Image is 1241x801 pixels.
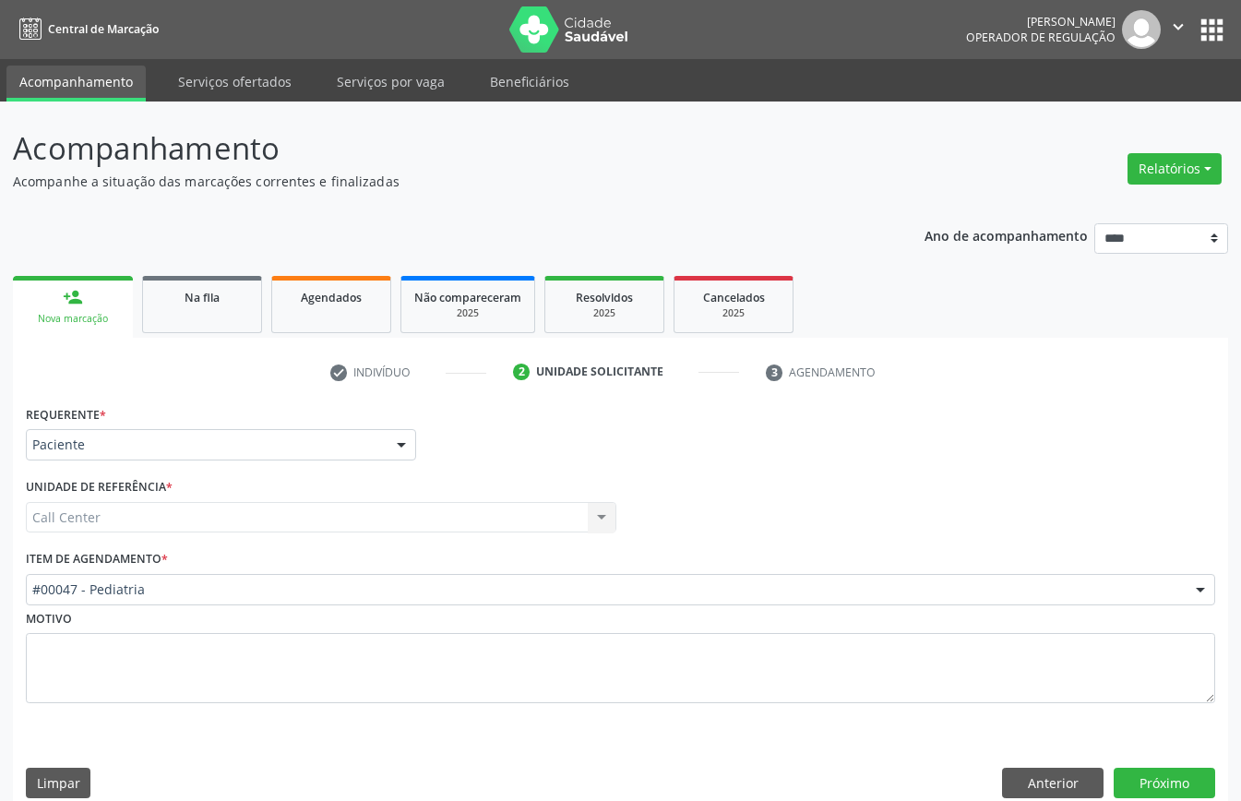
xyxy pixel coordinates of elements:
img: img [1122,10,1161,49]
p: Ano de acompanhamento [925,223,1088,246]
div: 2025 [414,306,521,320]
span: Cancelados [703,290,765,305]
div: [PERSON_NAME] [966,14,1116,30]
i:  [1168,17,1188,37]
a: Serviços ofertados [165,66,304,98]
div: Unidade solicitante [536,364,663,380]
div: 2025 [687,306,780,320]
span: Operador de regulação [966,30,1116,45]
span: Paciente [32,436,378,454]
button: apps [1196,14,1228,46]
button: Relatórios [1128,153,1222,185]
div: person_add [63,287,83,307]
button: Limpar [26,768,90,799]
span: #00047 - Pediatria [32,580,1177,599]
span: Central de Marcação [48,21,159,37]
p: Acompanhe a situação das marcações correntes e finalizadas [13,172,864,191]
div: Nova marcação [26,312,120,326]
div: 2025 [558,306,650,320]
a: Serviços por vaga [324,66,458,98]
button: Próximo [1114,768,1215,799]
label: Item de agendamento [26,545,168,574]
p: Acompanhamento [13,126,864,172]
a: Beneficiários [477,66,582,98]
button: Anterior [1002,768,1104,799]
span: Não compareceram [414,290,521,305]
span: Agendados [301,290,362,305]
label: Unidade de referência [26,473,173,502]
label: Motivo [26,605,72,634]
a: Acompanhamento [6,66,146,102]
button:  [1161,10,1196,49]
label: Requerente [26,400,106,429]
span: Na fila [185,290,220,305]
div: 2 [513,364,530,380]
a: Central de Marcação [13,14,159,44]
span: Resolvidos [576,290,633,305]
